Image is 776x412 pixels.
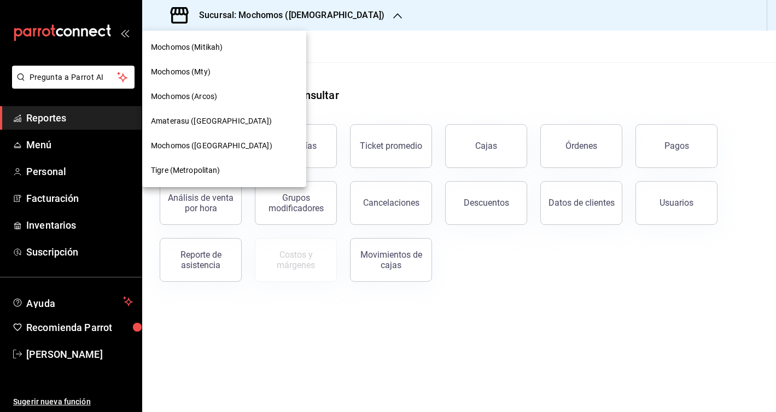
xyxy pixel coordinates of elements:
[142,60,306,84] div: Mochomos (Mty)
[151,66,211,78] span: Mochomos (Mty)
[151,42,223,53] span: Mochomos (Mitikah)
[142,134,306,158] div: Mochomos ([GEOGRAPHIC_DATA])
[142,109,306,134] div: Amaterasu ([GEOGRAPHIC_DATA])
[151,140,272,152] span: Mochomos ([GEOGRAPHIC_DATA])
[142,158,306,183] div: Tigre (Metropolitan)
[142,35,306,60] div: Mochomos (Mitikah)
[151,91,217,102] span: Mochomos (Arcos)
[151,115,272,127] span: Amaterasu ([GEOGRAPHIC_DATA])
[151,165,220,176] span: Tigre (Metropolitan)
[142,84,306,109] div: Mochomos (Arcos)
